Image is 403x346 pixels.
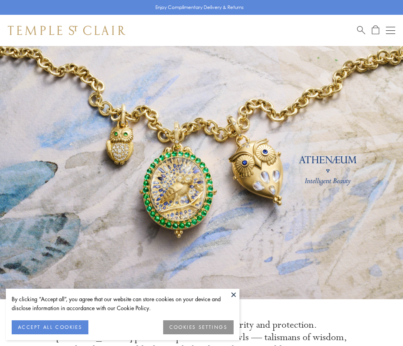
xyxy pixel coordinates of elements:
[8,26,125,35] img: Temple St. Clair
[163,320,234,334] button: COOKIES SETTINGS
[155,4,244,11] p: Enjoy Complimentary Delivery & Returns
[12,295,234,312] div: By clicking “Accept all”, you agree that our website can store cookies on your device and disclos...
[372,25,379,35] a: Open Shopping Bag
[386,26,395,35] button: Open navigation
[12,320,88,334] button: ACCEPT ALL COOKIES
[357,25,365,35] a: Search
